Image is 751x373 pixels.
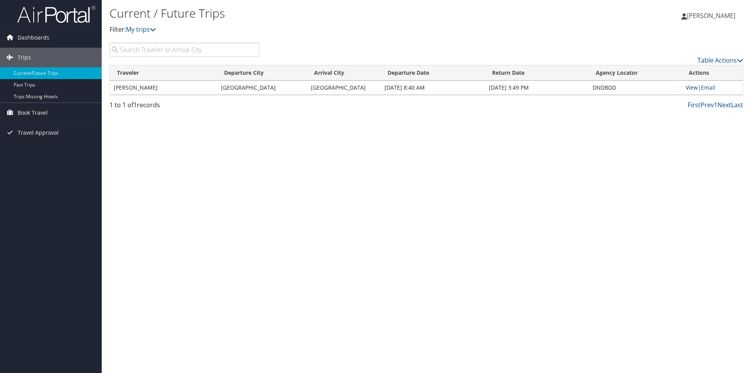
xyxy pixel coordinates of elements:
td: | [682,81,743,95]
th: Agency Locator: activate to sort column ascending [589,65,681,81]
p: Filter: [110,25,532,35]
span: Trips [18,48,31,67]
td: DNDBDD [589,81,681,95]
th: Actions [682,65,743,81]
a: Next [717,101,731,109]
th: Arrival City: activate to sort column ascending [307,65,381,81]
th: Return Date: activate to sort column ascending [485,65,589,81]
th: Departure Date: activate to sort column descending [381,65,485,81]
img: airportal-logo.png [17,5,95,23]
a: Prev [701,101,714,109]
td: [DATE] 3:49 PM [485,81,589,95]
td: [DATE] 8:40 AM [381,81,485,95]
span: [PERSON_NAME] [687,11,735,20]
td: [PERSON_NAME] [110,81,217,95]
span: Travel Approval [18,123,59,142]
a: 1 [714,101,717,109]
a: First [688,101,701,109]
a: Last [731,101,743,109]
a: Table Actions [697,56,743,65]
input: Search Traveler or Arrival City [110,43,259,57]
td: [GEOGRAPHIC_DATA] [307,81,381,95]
td: [GEOGRAPHIC_DATA] [217,81,307,95]
th: Traveler: activate to sort column ascending [110,65,217,81]
div: 1 to 1 of records [110,100,259,114]
h1: Current / Future Trips [110,5,532,22]
span: Dashboards [18,28,49,47]
span: Book Travel [18,103,48,123]
a: [PERSON_NAME] [681,4,743,27]
a: View [686,84,698,91]
a: Email [701,84,715,91]
th: Departure City: activate to sort column ascending [217,65,307,81]
a: My trips [126,25,156,34]
span: 1 [133,101,137,109]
